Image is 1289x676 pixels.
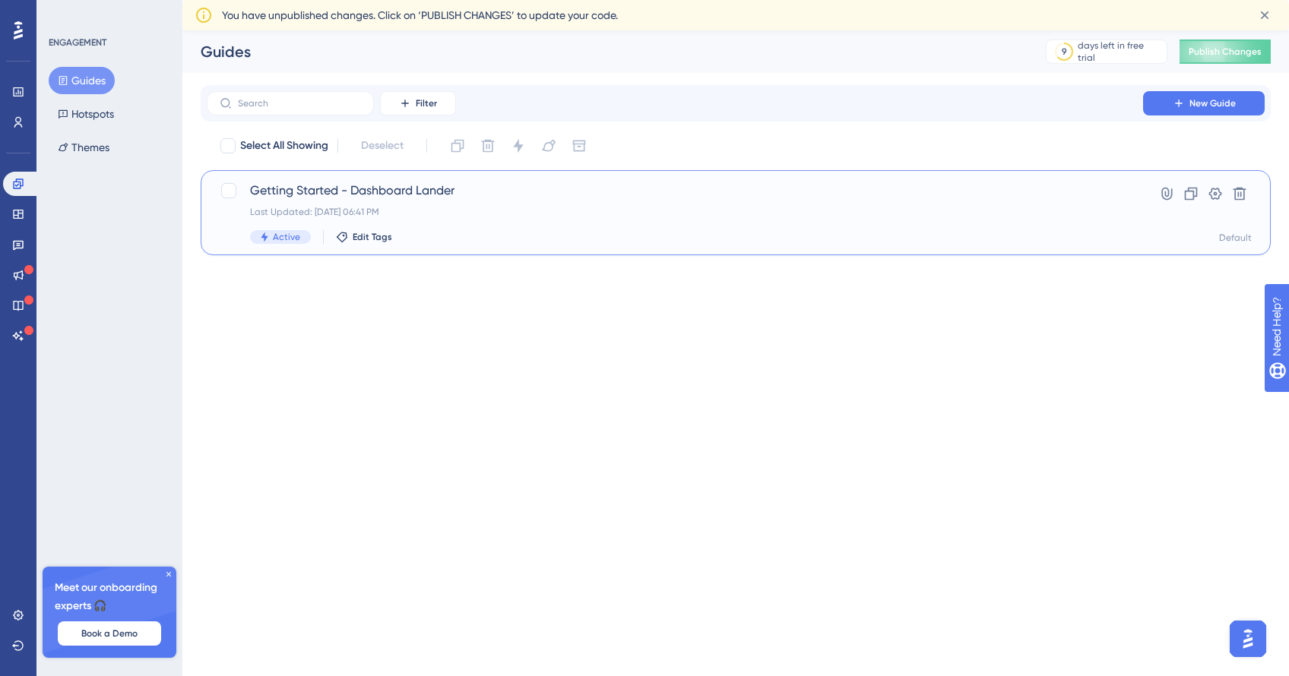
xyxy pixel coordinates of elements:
input: Search [238,98,361,109]
button: Hotspots [49,100,123,128]
button: Guides [49,67,115,94]
span: Edit Tags [353,231,392,243]
span: Filter [416,97,437,109]
span: Deselect [361,137,404,155]
span: Need Help? [36,4,95,22]
div: Last Updated: [DATE] 06:41 PM [250,206,1100,218]
span: Publish Changes [1189,46,1262,58]
span: Select All Showing [240,137,328,155]
div: Guides [201,41,1008,62]
button: Edit Tags [336,231,392,243]
button: Publish Changes [1180,39,1271,64]
button: Themes [49,134,119,161]
button: Filter [380,91,456,115]
span: Active [273,231,300,243]
button: Book a Demo [58,621,161,646]
button: New Guide [1143,91,1265,115]
div: ENGAGEMENT [49,36,106,49]
span: Meet our onboarding experts 🎧 [55,579,164,615]
button: Deselect [347,132,417,160]
span: Getting Started - Dashboard Lander [250,182,1100,200]
div: days left in free trial [1078,39,1162,64]
div: 9 [1062,46,1067,58]
span: New Guide [1189,97,1236,109]
span: Book a Demo [81,627,138,640]
div: Default [1219,232,1252,244]
span: You have unpublished changes. Click on ‘PUBLISH CHANGES’ to update your code. [222,6,618,24]
iframe: UserGuiding AI Assistant Launcher [1225,616,1271,662]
